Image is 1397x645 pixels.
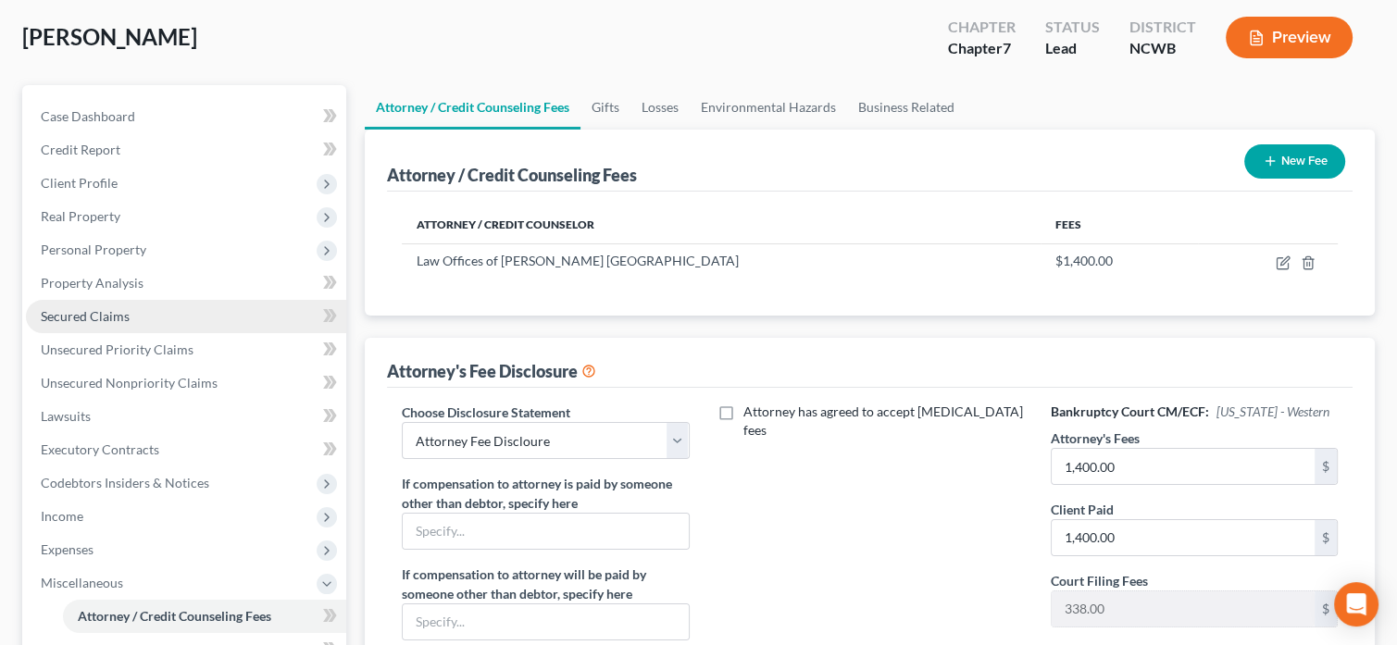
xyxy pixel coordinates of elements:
[1052,520,1315,555] input: 0.00
[365,85,580,130] a: Attorney / Credit Counseling Fees
[26,267,346,300] a: Property Analysis
[403,514,688,549] input: Specify...
[41,508,83,524] span: Income
[580,85,630,130] a: Gifts
[26,300,346,333] a: Secured Claims
[41,475,209,490] span: Codebtors Insiders & Notices
[41,108,135,124] span: Case Dashboard
[41,341,193,357] span: Unsecured Priority Claims
[41,175,118,191] span: Client Profile
[22,23,197,50] span: [PERSON_NAME]
[1315,449,1337,484] div: $
[41,142,120,157] span: Credit Report
[743,403,1023,438] span: Attorney has agreed to accept [MEDICAL_DATA] fees
[1051,428,1140,448] label: Attorney's Fees
[63,600,346,633] a: Attorney / Credit Counseling Fees
[26,133,346,167] a: Credit Report
[26,433,346,466] a: Executory Contracts
[403,604,688,639] input: Specify...
[1051,571,1148,590] label: Court Filing Fees
[26,366,346,400] a: Unsecured Nonpriority Claims
[847,85,966,130] a: Business Related
[26,333,346,366] a: Unsecured Priority Claims
[1003,39,1011,56] span: 7
[948,17,1016,38] div: Chapter
[948,38,1016,59] div: Chapter
[41,441,159,457] span: Executory Contracts
[1052,591,1315,626] input: 0.00
[41,408,91,424] span: Lawsuits
[1226,17,1353,58] button: Preview
[417,253,739,268] span: Law Offices of [PERSON_NAME] [GEOGRAPHIC_DATA]
[26,400,346,433] a: Lawsuits
[1051,403,1338,421] h6: Bankruptcy Court CM/ECF:
[41,541,94,557] span: Expenses
[402,403,570,422] label: Choose Disclosure Statement
[1315,591,1337,626] div: $
[387,360,596,382] div: Attorney's Fee Disclosure
[402,564,689,603] label: If compensation to attorney will be paid by someone other than debtor, specify here
[1129,17,1196,38] div: District
[630,85,690,130] a: Losses
[1055,217,1081,231] span: Fees
[1334,582,1378,626] div: Open Intercom Messenger
[1216,403,1329,419] span: [US_STATE] - Western
[1055,253,1113,268] span: $1,400.00
[1045,38,1100,59] div: Lead
[41,208,120,224] span: Real Property
[1051,500,1114,519] label: Client Paid
[402,474,689,513] label: If compensation to attorney is paid by someone other than debtor, specify here
[1129,38,1196,59] div: NCWB
[41,242,146,257] span: Personal Property
[26,100,346,133] a: Case Dashboard
[41,275,143,291] span: Property Analysis
[1315,520,1337,555] div: $
[41,375,218,391] span: Unsecured Nonpriority Claims
[690,85,847,130] a: Environmental Hazards
[78,608,271,624] span: Attorney / Credit Counseling Fees
[1052,449,1315,484] input: 0.00
[41,575,123,590] span: Miscellaneous
[387,164,637,186] div: Attorney / Credit Counseling Fees
[1244,144,1345,179] button: New Fee
[1045,17,1100,38] div: Status
[41,308,130,324] span: Secured Claims
[417,217,594,231] span: Attorney / Credit Counselor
